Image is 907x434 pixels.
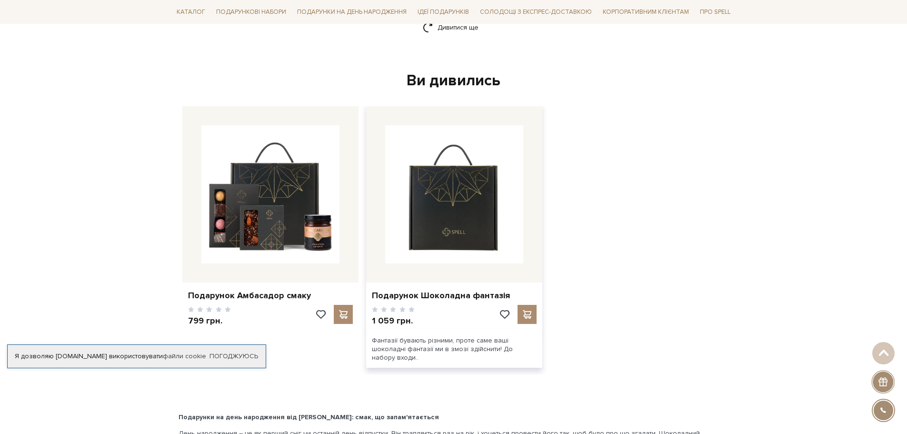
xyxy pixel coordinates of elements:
[293,5,410,20] a: Подарунки на День народження
[188,315,231,326] p: 799 грн.
[179,413,439,421] b: Подарунки на день народження від [PERSON_NAME]: смак, що запам'ятається
[414,5,473,20] a: Ідеї подарунків
[372,290,537,301] a: Подарунок Шоколадна фантазія
[212,5,290,20] a: Подарункові набори
[163,352,206,360] a: файли cookie
[372,315,415,326] p: 1 059 грн.
[366,331,542,368] div: Фантазії бувають різними, проте саме ваші шоколадні фантазії ми в змозі здійснити! До набору входи..
[188,290,353,301] a: Подарунок Амбасадор смаку
[179,71,729,91] div: Ви дивились
[385,125,523,263] img: Подарунок Шоколадна фантазія
[599,5,693,20] a: Корпоративним клієнтам
[173,5,209,20] a: Каталог
[696,5,734,20] a: Про Spell
[476,4,596,20] a: Солодощі з експрес-доставкою
[209,352,258,361] a: Погоджуюсь
[423,19,485,36] a: Дивитися ще
[8,352,266,361] div: Я дозволяю [DOMAIN_NAME] використовувати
